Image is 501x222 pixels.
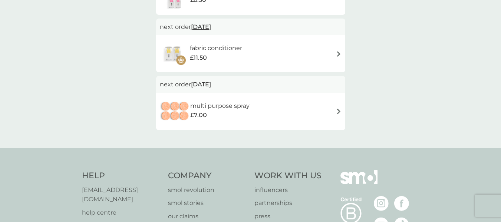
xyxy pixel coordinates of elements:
h6: fabric conditioner [190,43,242,53]
a: help centre [82,208,161,218]
img: visit the smol Instagram page [374,196,389,211]
span: £7.00 [190,110,207,120]
img: smol [340,170,378,195]
h4: Help [82,170,161,182]
img: arrow right [336,109,342,114]
img: arrow right [336,51,342,57]
p: next order [160,22,342,32]
span: £11.50 [190,53,207,63]
img: multi purpose spray [160,99,190,125]
a: [EMAIL_ADDRESS][DOMAIN_NAME] [82,185,161,204]
span: [DATE] [191,77,211,92]
a: partnerships [254,198,322,208]
img: visit the smol Facebook page [394,196,409,211]
img: fabric conditioner [160,41,186,67]
a: smol stories [168,198,247,208]
a: press [254,212,322,221]
a: our claims [168,212,247,221]
h6: multi purpose spray [190,101,250,111]
span: [DATE] [191,20,211,34]
p: next order [160,80,342,89]
h4: Company [168,170,247,182]
h4: Work With Us [254,170,322,182]
a: influencers [254,185,322,195]
a: smol revolution [168,185,247,195]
